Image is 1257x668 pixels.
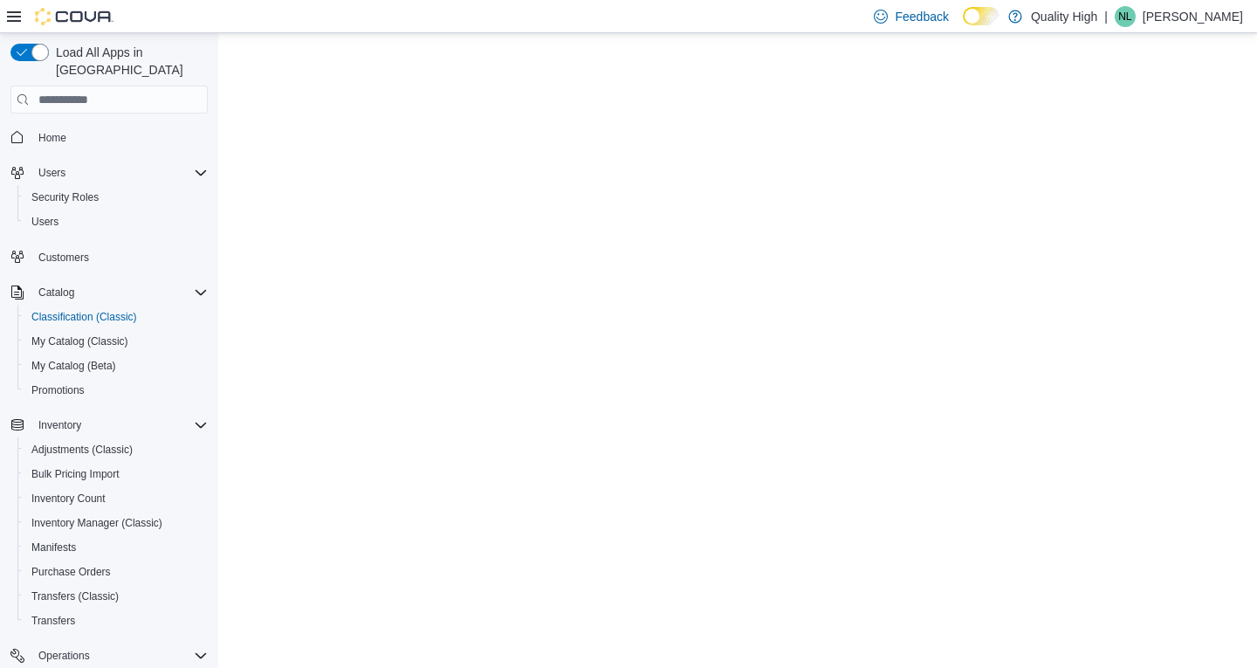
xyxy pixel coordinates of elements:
button: Customers [3,244,215,270]
a: Bulk Pricing Import [24,464,127,485]
a: Inventory Count [24,488,113,509]
a: My Catalog (Classic) [24,331,135,352]
span: Classification (Classic) [24,306,208,327]
span: Home [38,131,66,145]
button: Promotions [17,378,215,403]
span: Inventory [38,418,81,432]
a: My Catalog (Beta) [24,355,123,376]
a: Security Roles [24,187,106,208]
span: Transfers [31,614,75,628]
span: Bulk Pricing Import [24,464,208,485]
div: Nate Lyons [1115,6,1136,27]
button: Transfers [17,609,215,633]
span: Users [31,215,58,229]
img: Cova [35,8,113,25]
p: | [1104,6,1108,27]
span: Security Roles [24,187,208,208]
span: Purchase Orders [24,561,208,582]
button: Classification (Classic) [17,305,215,329]
p: [PERSON_NAME] [1143,6,1243,27]
span: Transfers (Classic) [31,589,119,603]
input: Dark Mode [963,7,999,25]
span: Transfers (Classic) [24,586,208,607]
span: Inventory Manager (Classic) [24,513,208,534]
span: Load All Apps in [GEOGRAPHIC_DATA] [49,44,208,79]
button: Security Roles [17,185,215,210]
span: NL [1118,6,1131,27]
button: Inventory [3,413,215,437]
button: Inventory [31,415,88,436]
span: Catalog [38,286,74,300]
span: My Catalog (Beta) [31,359,116,373]
span: Feedback [895,8,948,25]
button: Inventory Manager (Classic) [17,511,215,535]
button: Purchase Orders [17,560,215,584]
span: Manifests [31,541,76,554]
span: Users [31,162,208,183]
button: Users [3,161,215,185]
span: Inventory Count [24,488,208,509]
a: Transfers [24,610,82,631]
span: Users [38,166,65,180]
span: Home [31,126,208,148]
a: Promotions [24,380,92,401]
span: Catalog [31,282,208,303]
span: Purchase Orders [31,565,111,579]
a: Classification (Classic) [24,306,144,327]
span: Security Roles [31,190,99,204]
a: Home [31,127,73,148]
button: Users [17,210,215,234]
span: Customers [38,251,89,265]
span: My Catalog (Classic) [24,331,208,352]
button: My Catalog (Beta) [17,354,215,378]
button: Operations [3,644,215,668]
span: Inventory [31,415,208,436]
a: Users [24,211,65,232]
a: Transfers (Classic) [24,586,126,607]
button: Catalog [3,280,215,305]
span: Manifests [24,537,208,558]
span: Adjustments (Classic) [24,439,208,460]
span: Inventory Manager (Classic) [31,516,162,530]
a: Inventory Manager (Classic) [24,513,169,534]
a: Adjustments (Classic) [24,439,140,460]
span: Dark Mode [963,25,964,26]
span: Customers [31,246,208,268]
span: My Catalog (Classic) [31,334,128,348]
a: Purchase Orders [24,561,118,582]
button: Bulk Pricing Import [17,462,215,486]
button: Home [3,124,215,149]
button: Users [31,162,72,183]
span: Adjustments (Classic) [31,443,133,457]
button: Adjustments (Classic) [17,437,215,462]
span: Classification (Classic) [31,310,137,324]
button: Operations [31,645,97,666]
span: My Catalog (Beta) [24,355,208,376]
span: Promotions [31,383,85,397]
span: Inventory Count [31,492,106,506]
button: Inventory Count [17,486,215,511]
span: Operations [31,645,208,666]
span: Users [24,211,208,232]
button: Manifests [17,535,215,560]
button: Catalog [31,282,81,303]
p: Quality High [1031,6,1097,27]
span: Promotions [24,380,208,401]
button: My Catalog (Classic) [17,329,215,354]
span: Transfers [24,610,208,631]
a: Manifests [24,537,83,558]
span: Bulk Pricing Import [31,467,120,481]
button: Transfers (Classic) [17,584,215,609]
a: Customers [31,247,96,268]
span: Operations [38,649,90,663]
